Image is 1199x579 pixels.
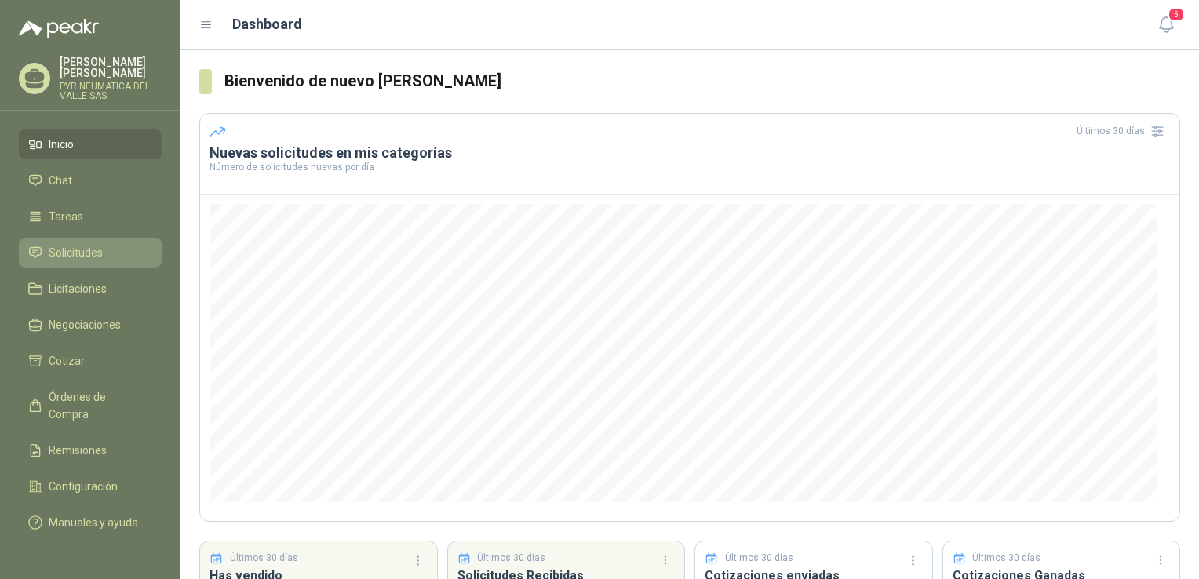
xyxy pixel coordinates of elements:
[49,208,83,225] span: Tareas
[230,551,298,566] p: Últimos 30 días
[60,56,162,78] p: [PERSON_NAME] [PERSON_NAME]
[1168,7,1185,22] span: 5
[232,13,302,35] h1: Dashboard
[477,551,545,566] p: Últimos 30 días
[210,144,1170,162] h3: Nuevas solicitudes en mis categorías
[19,382,162,429] a: Órdenes de Compra
[19,19,99,38] img: Logo peakr
[49,514,138,531] span: Manuales y ayuda
[19,202,162,231] a: Tareas
[19,129,162,159] a: Inicio
[19,435,162,465] a: Remisiones
[49,280,107,297] span: Licitaciones
[19,472,162,501] a: Configuración
[19,346,162,376] a: Cotizar
[49,442,107,459] span: Remisiones
[224,69,1180,93] h3: Bienvenido de nuevo [PERSON_NAME]
[49,316,121,333] span: Negociaciones
[49,352,85,370] span: Cotizar
[49,244,103,261] span: Solicitudes
[972,551,1040,566] p: Últimos 30 días
[19,166,162,195] a: Chat
[49,136,74,153] span: Inicio
[19,508,162,537] a: Manuales y ayuda
[19,238,162,268] a: Solicitudes
[725,551,793,566] p: Últimos 30 días
[19,274,162,304] a: Licitaciones
[60,82,162,100] p: PYR NEUMATICA DEL VALLE SAS
[1077,118,1170,144] div: Últimos 30 días
[49,388,147,423] span: Órdenes de Compra
[1152,11,1180,39] button: 5
[49,172,72,189] span: Chat
[210,162,1170,172] p: Número de solicitudes nuevas por día
[19,310,162,340] a: Negociaciones
[49,478,118,495] span: Configuración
